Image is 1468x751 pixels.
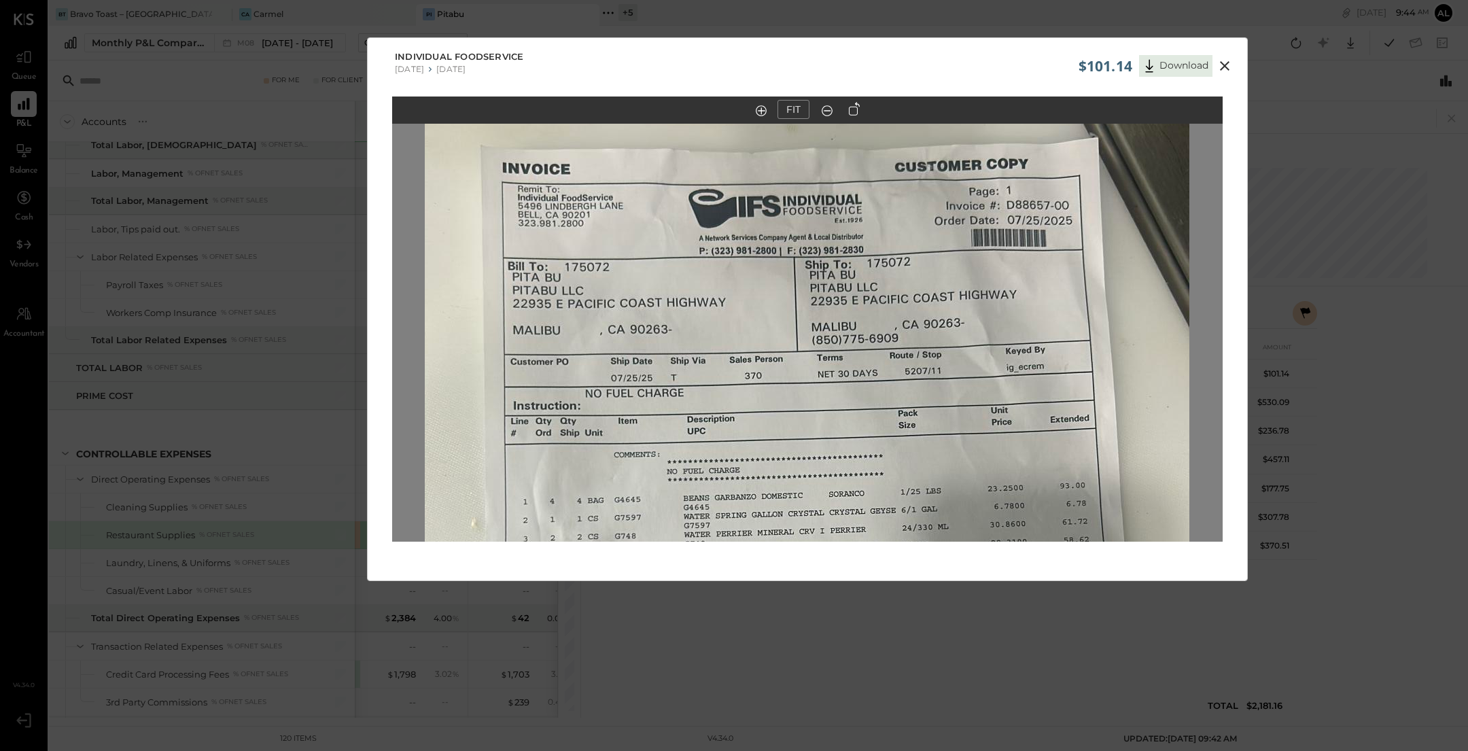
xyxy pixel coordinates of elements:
[1139,55,1212,77] button: Download
[395,50,523,64] span: Individual Foodservice
[777,100,809,119] button: FIT
[1079,56,1132,75] span: $101.14
[395,64,424,74] div: [DATE]
[436,64,466,74] div: [DATE]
